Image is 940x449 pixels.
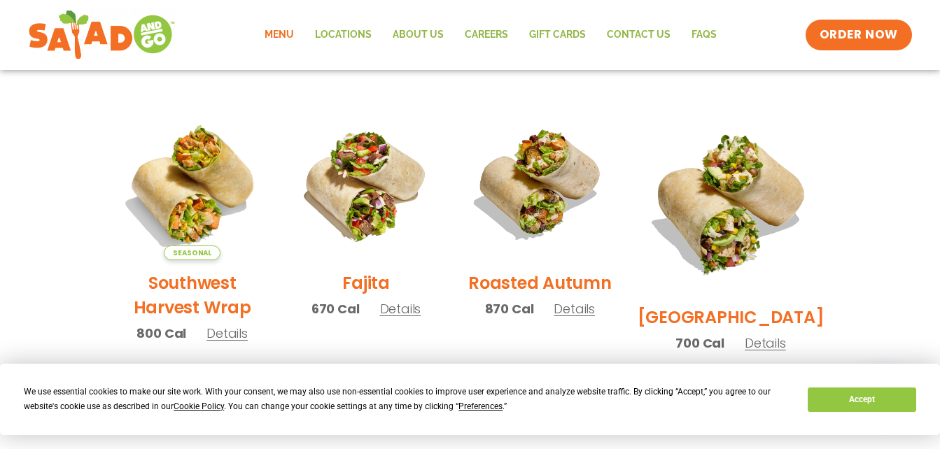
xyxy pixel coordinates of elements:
span: Details [554,300,595,318]
span: 670 Cal [311,299,360,318]
span: Seasonal [164,245,220,260]
img: Product photo for Southwest Harvest Wrap [116,108,269,260]
div: We use essential cookies to make our site work. With your consent, we may also use non-essential ... [24,385,791,414]
a: About Us [382,19,454,51]
nav: Menu [254,19,727,51]
img: Product photo for Fajita Wrap [290,108,442,260]
img: new-SAG-logo-768×292 [28,7,176,63]
h2: [GEOGRAPHIC_DATA] [638,305,825,329]
img: Product photo for Roasted Autumn Wrap [463,108,616,260]
a: Menu [254,19,304,51]
span: 870 Cal [485,299,534,318]
span: 800 Cal [136,324,186,343]
span: Details [745,334,786,352]
span: 700 Cal [675,334,724,352]
button: Accept [808,387,916,412]
a: GIFT CARDS [519,19,596,51]
span: ORDER NOW [820,27,898,43]
a: FAQs [681,19,727,51]
a: ORDER NOW [806,20,912,50]
img: Product photo for BBQ Ranch Wrap [638,108,825,294]
h2: Southwest Harvest Wrap [116,271,269,320]
a: Careers [454,19,519,51]
span: Cookie Policy [174,401,224,411]
span: Details [206,325,248,342]
h2: Roasted Autumn [468,271,612,295]
h2: Fajita [342,271,390,295]
span: Details [380,300,421,318]
a: Contact Us [596,19,681,51]
span: Preferences [458,401,503,411]
a: Locations [304,19,382,51]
